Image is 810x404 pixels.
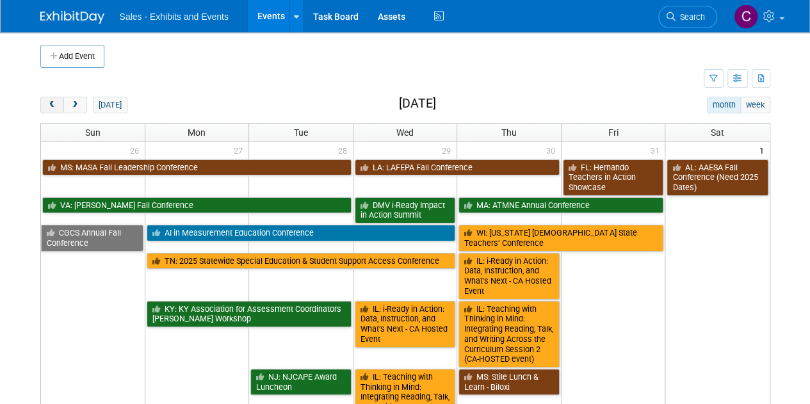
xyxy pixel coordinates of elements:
[355,159,560,176] a: LA: LAFEPA Fall Conference
[147,225,456,241] a: AI in Measurement Education Conference
[734,4,758,29] img: Christine Lurz
[441,142,457,158] span: 29
[250,369,352,395] a: NJ: NJCAPE Award Luncheon
[658,6,717,28] a: Search
[355,197,456,223] a: DMV i-Ready Impact in Action Summit
[42,197,352,214] a: VA: [PERSON_NAME] Fall Conference
[545,142,561,158] span: 30
[676,12,705,22] span: Search
[93,97,127,113] button: [DATE]
[147,253,456,270] a: TN: 2025 Statewide Special Education & Student Support Access Conference
[85,127,101,138] span: Sun
[458,369,560,395] a: MS: Stile Lunch & Learn - Biloxi
[294,127,308,138] span: Tue
[41,225,143,251] a: CGCS Annual Fall Conference
[129,142,145,158] span: 26
[40,11,104,24] img: ExhibitDay
[232,142,248,158] span: 27
[120,12,229,22] span: Sales - Exhibits and Events
[711,127,724,138] span: Sat
[63,97,87,113] button: next
[337,142,353,158] span: 28
[458,253,560,300] a: IL: i-Ready in Action: Data, Instruction, and What’s Next - CA Hosted Event
[501,127,517,138] span: Thu
[458,225,663,251] a: WI: [US_STATE] [DEMOGRAPHIC_DATA] State Teachers’ Conference
[758,142,770,158] span: 1
[563,159,664,196] a: FL: Hernando Teachers in Action Showcase
[188,127,206,138] span: Mon
[396,127,414,138] span: Wed
[42,159,352,176] a: MS: MASA Fall Leadership Conference
[608,127,619,138] span: Fri
[355,301,456,348] a: IL: i-Ready in Action: Data, Instruction, and What’s Next - CA Hosted Event
[649,142,665,158] span: 31
[458,197,663,214] a: MA: ATMNE Annual Conference
[398,97,435,111] h2: [DATE]
[40,45,104,68] button: Add Event
[147,301,352,327] a: KY: KY Association for Assessment Coordinators [PERSON_NAME] Workshop
[740,97,770,113] button: week
[667,159,768,196] a: AL: AAESA Fall Conference (Need 2025 Dates)
[40,97,64,113] button: prev
[458,301,560,368] a: IL: Teaching with Thinking in Mind: Integrating Reading, Talk, and Writing Across the Curriculum ...
[707,97,741,113] button: month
